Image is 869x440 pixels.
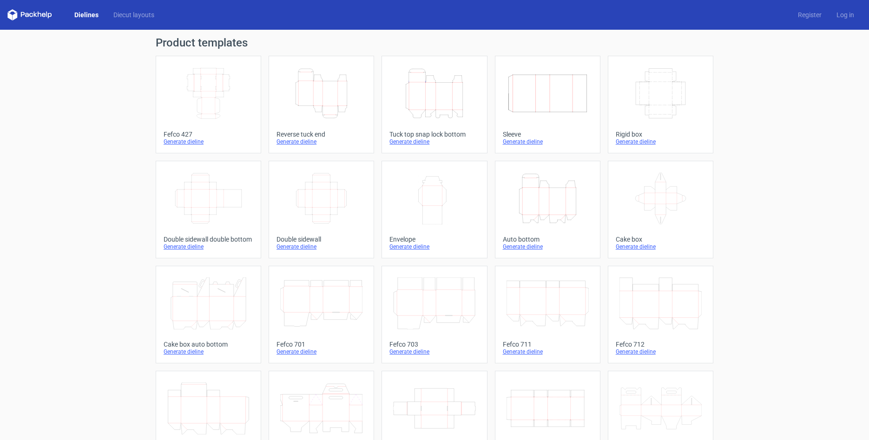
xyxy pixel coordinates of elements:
div: Generate dieline [503,243,592,250]
h1: Product templates [156,37,713,48]
a: Cake box auto bottomGenerate dieline [156,266,261,363]
div: Envelope [389,236,479,243]
div: Fefco 703 [389,341,479,348]
a: Auto bottomGenerate dieline [495,161,600,258]
a: Double sidewall double bottomGenerate dieline [156,161,261,258]
a: Diecut layouts [106,10,162,20]
div: Generate dieline [616,138,705,145]
div: Generate dieline [389,243,479,250]
a: Fefco 703Generate dieline [382,266,487,363]
div: Auto bottom [503,236,592,243]
div: Generate dieline [164,138,253,145]
div: Generate dieline [389,348,479,355]
a: Log in [829,10,862,20]
div: Fefco 711 [503,341,592,348]
div: Sleeve [503,131,592,138]
div: Rigid box [616,131,705,138]
a: Register [790,10,829,20]
div: Reverse tuck end [276,131,366,138]
div: Fefco 712 [616,341,705,348]
div: Generate dieline [164,243,253,250]
div: Generate dieline [616,348,705,355]
div: Generate dieline [276,348,366,355]
a: Dielines [67,10,106,20]
a: Rigid boxGenerate dieline [608,56,713,153]
div: Generate dieline [389,138,479,145]
div: Generate dieline [616,243,705,250]
div: Cake box auto bottom [164,341,253,348]
div: Double sidewall double bottom [164,236,253,243]
a: Cake boxGenerate dieline [608,161,713,258]
div: Fefco 701 [276,341,366,348]
div: Fefco 427 [164,131,253,138]
div: Generate dieline [503,348,592,355]
div: Cake box [616,236,705,243]
a: Fefco 701Generate dieline [269,266,374,363]
div: Generate dieline [276,243,366,250]
a: SleeveGenerate dieline [495,56,600,153]
a: Double sidewallGenerate dieline [269,161,374,258]
a: EnvelopeGenerate dieline [382,161,487,258]
a: Tuck top snap lock bottomGenerate dieline [382,56,487,153]
a: Fefco 712Generate dieline [608,266,713,363]
div: Tuck top snap lock bottom [389,131,479,138]
a: Reverse tuck endGenerate dieline [269,56,374,153]
a: Fefco 711Generate dieline [495,266,600,363]
div: Generate dieline [276,138,366,145]
div: Generate dieline [503,138,592,145]
div: Generate dieline [164,348,253,355]
a: Fefco 427Generate dieline [156,56,261,153]
div: Double sidewall [276,236,366,243]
